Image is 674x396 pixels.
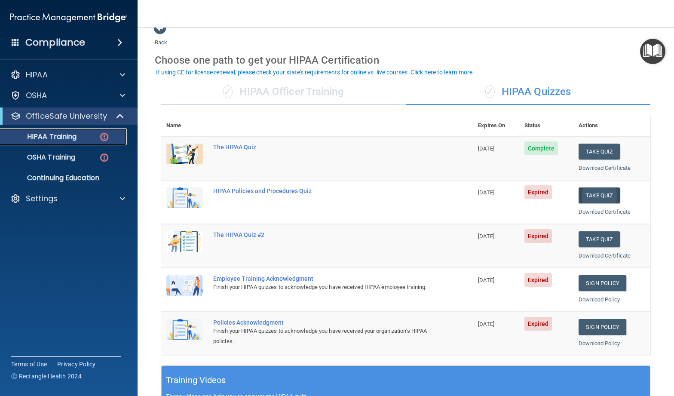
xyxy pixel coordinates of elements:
a: Download Certificate [579,165,631,171]
span: Expired [524,317,552,331]
img: danger-circle.6113f641.png [99,152,110,163]
span: [DATE] [478,277,494,283]
h5: Training Videos [166,373,226,388]
a: Download Certificate [579,209,631,215]
p: Continuing Education [6,174,123,182]
a: HIPAA [10,70,125,80]
div: The HIPAA Quiz #2 [213,231,430,238]
h4: Compliance [25,37,85,49]
span: [DATE] [478,189,494,196]
th: Actions [573,115,650,136]
div: HIPAA Policies and Procedures Quiz [213,187,430,194]
a: Settings [10,193,125,204]
span: ✓ [223,85,233,98]
span: [DATE] [478,145,494,152]
span: [DATE] [478,321,494,327]
p: Settings [26,193,58,204]
a: Back [155,29,167,46]
a: OSHA [10,90,125,101]
button: If using CE for license renewal, please check your state's requirements for online vs. live cours... [155,68,475,77]
p: OSHA Training [6,153,75,162]
p: HIPAA Training [6,132,77,141]
p: OSHA [26,90,47,101]
span: Expired [524,229,552,243]
img: PMB logo [10,9,127,26]
button: Take Quiz [579,144,620,160]
p: OfficeSafe University [26,111,107,121]
div: The HIPAA Quiz [213,144,430,150]
img: danger-circle.6113f641.png [99,132,110,142]
div: Employee Training Acknowledgment [213,275,430,282]
span: [DATE] [478,233,494,239]
div: Choose one path to get your HIPAA Certification [155,48,657,73]
th: Name [161,115,208,136]
span: Complete [524,141,558,155]
div: Finish your HIPAA quizzes to acknowledge you have received your organization’s HIPAA policies. [213,326,430,347]
span: Ⓒ Rectangle Health 2024 [11,372,82,381]
a: Privacy Policy [57,360,96,368]
button: Take Quiz [579,231,620,247]
a: Sign Policy [579,319,626,335]
div: Finish your HIPAA quizzes to acknowledge you have received HIPAA employee training. [213,282,430,292]
span: Expired [524,185,552,199]
div: If using CE for license renewal, please check your state's requirements for online vs. live cours... [156,69,474,75]
div: HIPAA Quizzes [406,79,650,105]
a: Download Policy [579,296,620,303]
div: Policies Acknowledgment [213,319,430,326]
span: ✓ [485,85,495,98]
a: OfficeSafe University [10,111,125,121]
iframe: Drift Widget Chat Controller [631,337,664,369]
a: Sign Policy [579,275,626,291]
p: HIPAA [26,70,48,80]
th: Expires On [473,115,519,136]
th: Status [519,115,574,136]
span: Expired [524,273,552,287]
button: Open Resource Center [640,39,665,64]
button: Take Quiz [579,187,620,203]
a: Download Policy [579,340,620,347]
a: Download Certificate [579,252,631,259]
div: HIPAA Officer Training [161,79,406,105]
a: Terms of Use [11,360,47,368]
